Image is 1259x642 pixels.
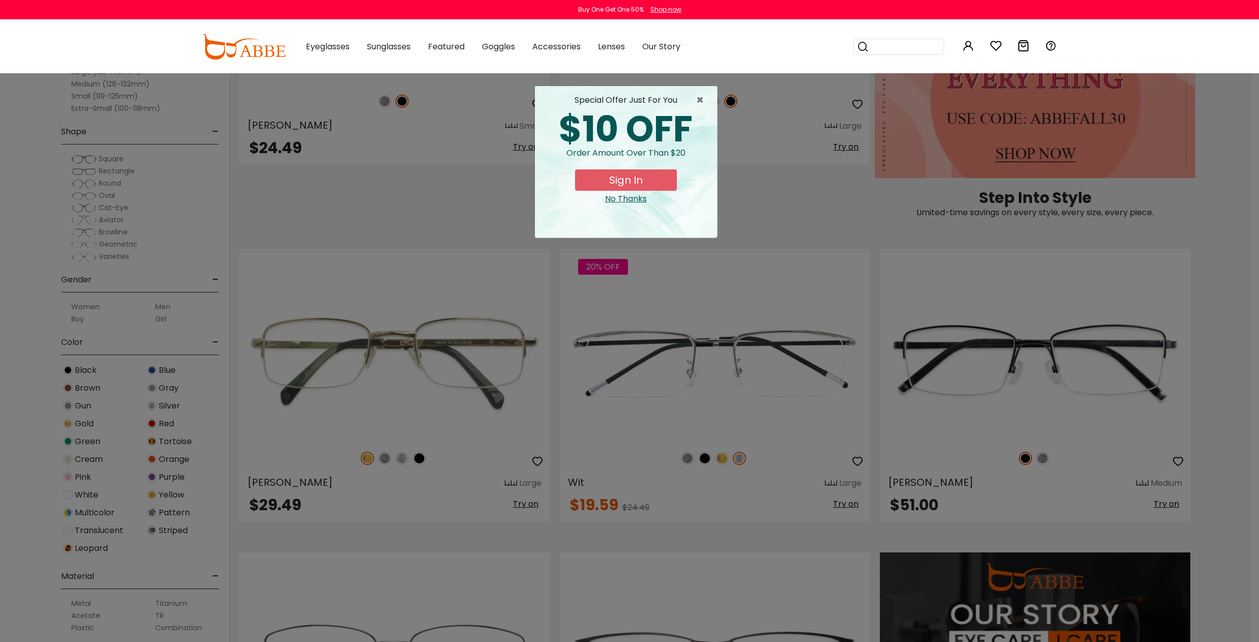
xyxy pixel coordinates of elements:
[578,5,644,14] div: Buy One Get One 50%
[202,34,285,60] img: abbeglasses.com
[428,41,465,52] span: Featured
[696,94,709,106] button: Close
[696,94,709,106] span: ×
[306,41,350,52] span: Eyeglasses
[598,41,625,52] span: Lenses
[575,169,677,191] button: Sign In
[642,41,680,52] span: Our Story
[543,147,709,169] div: Order amount over than $20
[543,111,709,147] div: $10 OFF
[543,94,709,106] div: special offer just for you
[645,5,681,14] a: Shop now
[482,41,515,52] span: Goggles
[543,193,709,205] div: Close
[532,41,581,52] span: Accessories
[367,41,411,52] span: Sunglasses
[650,5,681,14] div: Shop now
